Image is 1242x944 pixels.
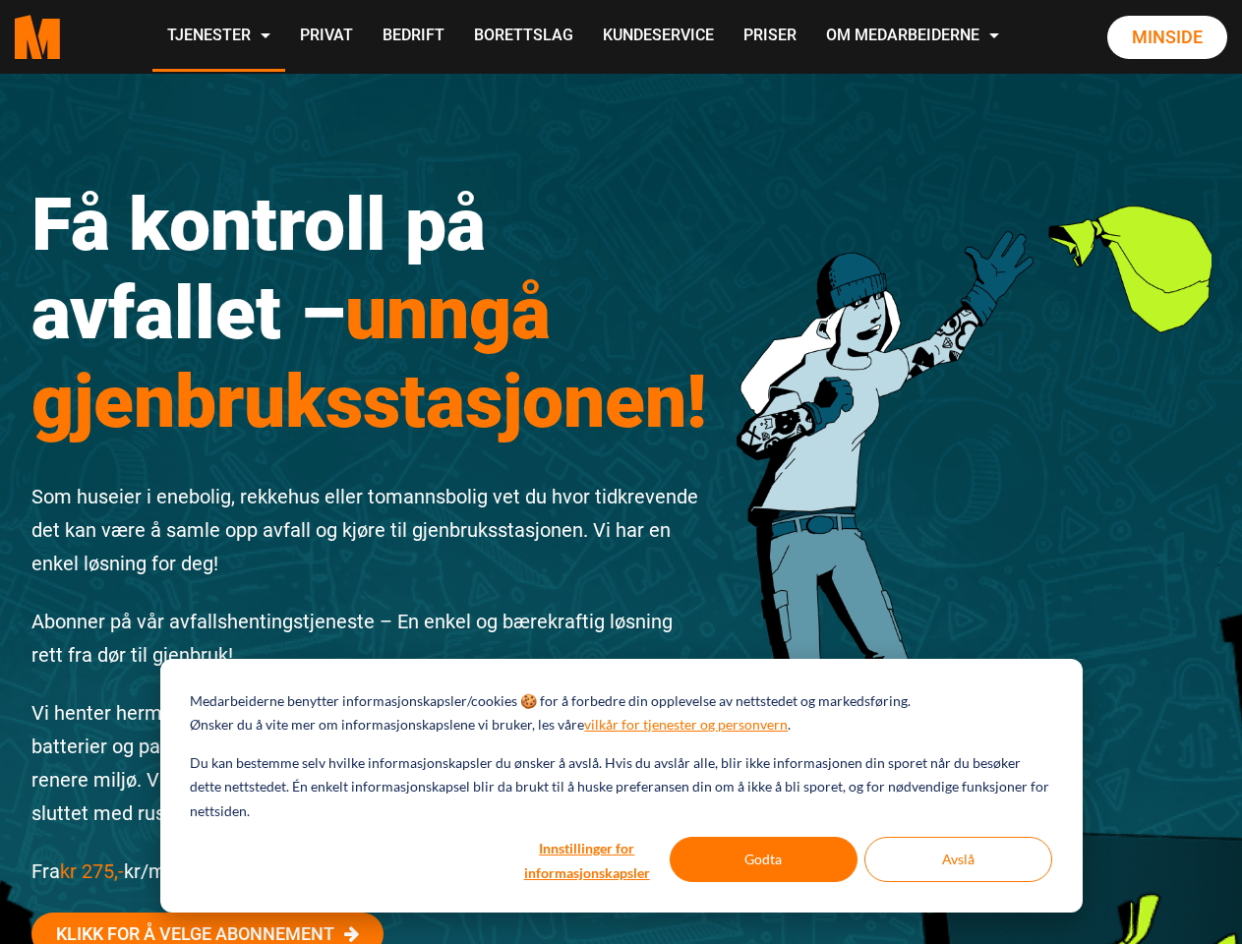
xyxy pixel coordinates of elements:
a: Minside [1107,16,1227,59]
p: Abonner på vår avfallshentingstjeneste – En enkel og bærekraftig løsning rett fra dør til gjenbruk! [31,605,708,672]
button: Godta [670,837,858,882]
p: Fra kr/mnd (inkl mva) [31,855,708,888]
a: Om Medarbeiderne [811,2,1014,72]
p: Ønsker du å vite mer om informasjonskapslene vi bruker, les våre . [190,713,791,737]
p: Medarbeiderne benytter informasjonskapsler/cookies 🍪 for å forbedre din opplevelse av nettstedet ... [190,689,911,714]
p: Vi henter hermetikk, glassemballasje, tekstiler, sko, småelektronikk, lyspærer, batterier og pant... [31,696,708,830]
a: Bedrift [368,2,459,72]
span: unngå gjenbruksstasjonen! [31,269,707,444]
span: kr 275,- [60,859,124,883]
p: Som huseier i enebolig, rekkehus eller tomannsbolig vet du hvor tidkrevende det kan være å samle ... [31,480,708,580]
a: Priser [729,2,811,72]
div: Cookie banner [160,659,1083,913]
img: 201222 Rydde Karakter 3 1 [737,136,1212,660]
button: Innstillinger for informasjonskapsler [511,837,663,882]
a: Tjenester [152,2,285,72]
h1: Få kontroll på avfallet – [31,180,708,445]
p: Du kan bestemme selv hvilke informasjonskapsler du ønsker å avslå. Hvis du avslår alle, blir ikke... [190,751,1051,824]
a: Privat [285,2,368,72]
a: Kundeservice [588,2,729,72]
a: vilkår for tjenester og personvern [584,713,788,737]
a: Borettslag [459,2,588,72]
button: Avslå [864,837,1052,882]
